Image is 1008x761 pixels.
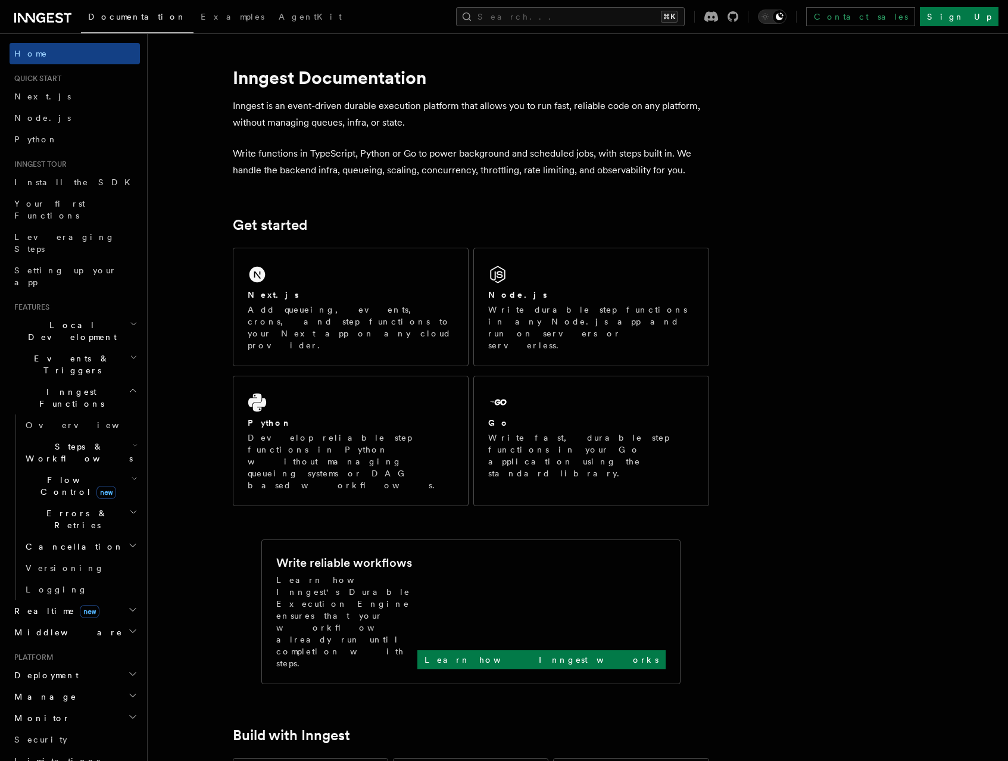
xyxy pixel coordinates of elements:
[96,486,116,499] span: new
[276,554,412,571] h2: Write reliable workflows
[10,605,99,617] span: Realtime
[10,260,140,293] a: Setting up your app
[14,135,58,144] span: Python
[758,10,787,24] button: Toggle dark mode
[661,11,678,23] kbd: ⌘K
[233,376,469,506] a: PythonDevelop reliable step functions in Python without managing queueing systems or DAG based wo...
[88,12,186,21] span: Documentation
[473,248,709,366] a: Node.jsWrite durable step functions in any Node.js app and run on servers or serverless.
[10,707,140,729] button: Monitor
[233,217,307,233] a: Get started
[473,376,709,506] a: GoWrite fast, durable step functions in your Go application using the standard library.
[21,579,140,600] a: Logging
[21,541,124,553] span: Cancellation
[10,314,140,348] button: Local Development
[21,474,131,498] span: Flow Control
[488,289,547,301] h2: Node.js
[233,145,709,179] p: Write functions in TypeScript, Python or Go to power background and scheduled jobs, with steps bu...
[10,107,140,129] a: Node.js
[10,712,70,724] span: Monitor
[417,650,666,669] a: Learn how Inngest works
[26,585,88,594] span: Logging
[10,665,140,686] button: Deployment
[10,669,79,681] span: Deployment
[806,7,915,26] a: Contact sales
[194,4,271,32] a: Examples
[14,199,85,220] span: Your first Functions
[248,432,454,491] p: Develop reliable step functions in Python without managing queueing systems or DAG based workflows.
[14,92,71,101] span: Next.js
[14,266,117,287] span: Setting up your app
[248,417,292,429] h2: Python
[920,7,998,26] a: Sign Up
[26,563,104,573] span: Versioning
[10,386,129,410] span: Inngest Functions
[10,171,140,193] a: Install the SDK
[10,74,61,83] span: Quick start
[248,304,454,351] p: Add queueing, events, crons, and step functions to your Next app on any cloud provider.
[10,129,140,150] a: Python
[21,469,140,503] button: Flow Controlnew
[233,67,709,88] h1: Inngest Documentation
[21,536,140,557] button: Cancellation
[21,507,129,531] span: Errors & Retries
[10,653,54,662] span: Platform
[10,43,140,64] a: Home
[80,605,99,618] span: new
[81,4,194,33] a: Documentation
[201,12,264,21] span: Examples
[488,417,510,429] h2: Go
[10,622,140,643] button: Middleware
[10,600,140,622] button: Realtimenew
[425,654,659,666] p: Learn how Inngest works
[14,177,138,187] span: Install the SDK
[10,626,123,638] span: Middleware
[10,86,140,107] a: Next.js
[248,289,299,301] h2: Next.js
[10,414,140,600] div: Inngest Functions
[10,226,140,260] a: Leveraging Steps
[276,574,417,669] p: Learn how Inngest's Durable Execution Engine ensures that your workflow already run until complet...
[10,348,140,381] button: Events & Triggers
[488,304,694,351] p: Write durable step functions in any Node.js app and run on servers or serverless.
[21,503,140,536] button: Errors & Retries
[14,113,71,123] span: Node.js
[10,691,77,703] span: Manage
[14,48,48,60] span: Home
[488,432,694,479] p: Write fast, durable step functions in your Go application using the standard library.
[10,729,140,750] a: Security
[21,436,140,469] button: Steps & Workflows
[21,441,133,464] span: Steps & Workflows
[10,302,49,312] span: Features
[10,381,140,414] button: Inngest Functions
[10,353,130,376] span: Events & Triggers
[14,735,67,744] span: Security
[271,4,349,32] a: AgentKit
[233,727,350,744] a: Build with Inngest
[456,7,685,26] button: Search...⌘K
[21,557,140,579] a: Versioning
[10,193,140,226] a: Your first Functions
[279,12,342,21] span: AgentKit
[233,248,469,366] a: Next.jsAdd queueing, events, crons, and step functions to your Next app on any cloud provider.
[10,686,140,707] button: Manage
[14,232,115,254] span: Leveraging Steps
[10,319,130,343] span: Local Development
[233,98,709,131] p: Inngest is an event-driven durable execution platform that allows you to run fast, reliable code ...
[21,414,140,436] a: Overview
[10,160,67,169] span: Inngest tour
[26,420,148,430] span: Overview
